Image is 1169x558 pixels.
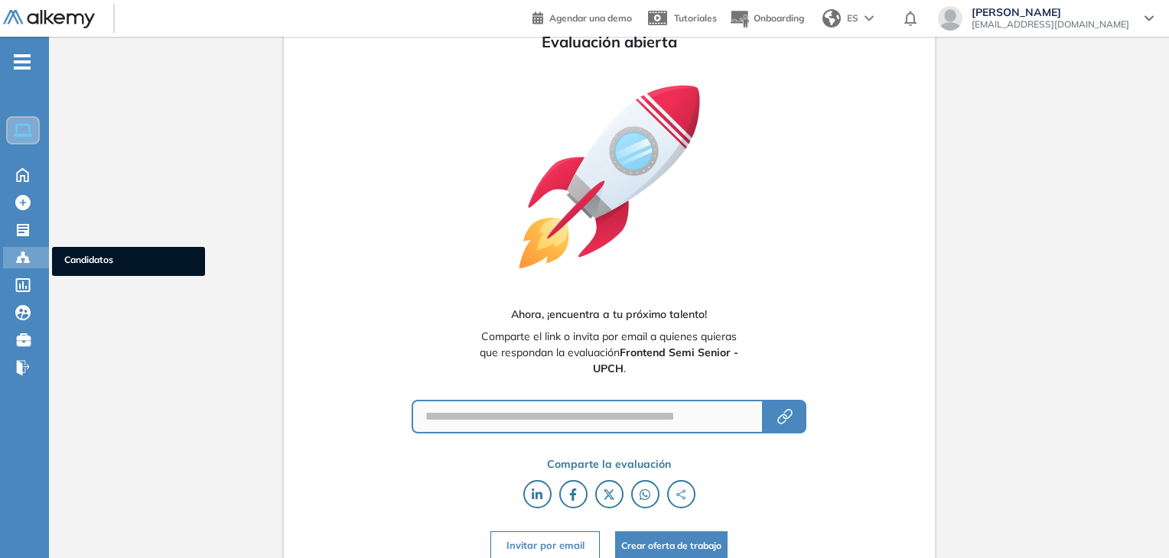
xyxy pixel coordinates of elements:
span: Candidatos [64,253,193,270]
span: Comparte la evaluación [547,456,671,472]
a: Agendar una demo [532,8,632,26]
b: Frontend Semi Senior - UPCH [593,346,739,375]
img: world [822,9,841,28]
i: - [14,60,31,63]
span: Comparte el link o invita por email a quienes quieras que respondan la evaluación . [478,329,740,377]
span: Ahora, ¡encuentra a tu próximo talento! [511,307,707,323]
button: Onboarding [729,2,804,35]
img: Logo [3,10,95,29]
span: Evaluación abierta [542,31,677,54]
span: [EMAIL_ADDRESS][DOMAIN_NAME] [972,18,1129,31]
span: Tutoriales [674,12,717,24]
span: Agendar una demo [549,12,632,24]
img: arrow [865,15,874,21]
span: ES [847,11,858,25]
span: [PERSON_NAME] [972,6,1129,18]
span: Onboarding [754,12,804,24]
